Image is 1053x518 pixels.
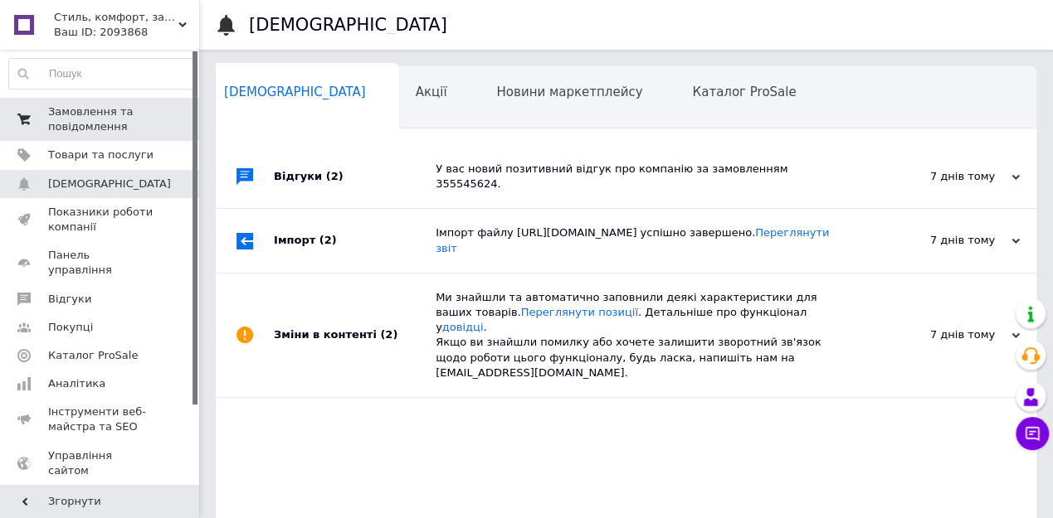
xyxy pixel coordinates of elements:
[9,59,195,89] input: Пошук
[854,327,1020,342] div: 7 днів тому
[436,225,854,255] div: Імпорт файлу [URL][DOMAIN_NAME] успішно завершено.
[496,85,642,99] span: Новини маркетплейсу
[319,234,337,246] span: (2)
[854,233,1020,248] div: 7 днів тому
[521,306,638,318] a: Переглянути позиції
[249,15,447,35] h1: [DEMOGRAPHIC_DATA]
[436,162,854,191] div: У вас новий позитивний відгук про компанію за замовленням 355545624.
[48,292,91,307] span: Відгуки
[436,226,829,254] a: Переглянути звіт
[54,25,199,40] div: Ваш ID: 2093868
[48,348,138,363] span: Каталог ProSale
[48,404,154,434] span: Інструменти веб-майстра та SEO
[854,169,1020,184] div: 7 днів тому
[54,10,178,25] span: Стиль, комфорт, затишок - Cottons
[48,320,93,335] span: Покупці
[48,448,154,478] span: Управління сайтом
[274,209,436,272] div: Імпорт
[48,376,105,391] span: Аналітика
[442,321,484,333] a: довідці
[48,148,154,162] span: Товари та послуги
[48,248,154,278] span: Панель управління
[224,85,366,99] span: [DEMOGRAPHIC_DATA]
[274,145,436,208] div: Відгуки
[48,205,154,235] span: Показники роботи компанії
[380,328,397,341] span: (2)
[48,177,171,191] span: [DEMOGRAPHIC_DATA]
[692,85,796,99] span: Каталог ProSale
[1016,417,1049,450] button: Чат з покупцем
[48,104,154,134] span: Замовлення та повідомлення
[416,85,447,99] span: Акції
[436,290,854,380] div: Ми знайшли та автоматично заповнили деякі характеристики для ваших товарів. . Детальніше про функ...
[274,274,436,397] div: Зміни в контенті
[326,170,344,182] span: (2)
